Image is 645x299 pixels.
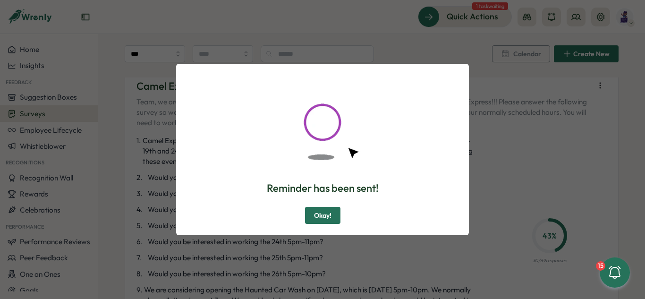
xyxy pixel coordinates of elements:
[314,207,331,223] span: Okay!
[600,257,630,288] button: 15
[305,207,340,224] button: Okay!
[275,75,370,170] img: Success
[596,261,605,271] div: 15
[267,181,379,196] p: Reminder has been sent!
